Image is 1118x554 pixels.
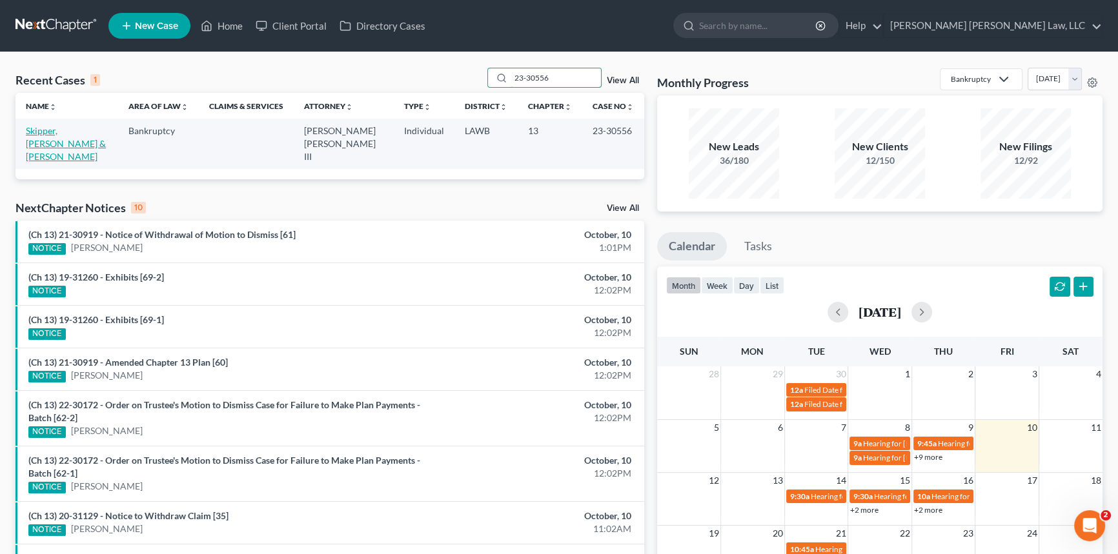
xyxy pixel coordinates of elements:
[1090,420,1103,435] span: 11
[465,101,507,111] a: Districtunfold_more
[439,454,631,467] div: October, 10
[439,271,631,284] div: October, 10
[804,399,912,409] span: Filed Date for [PERSON_NAME]
[199,93,294,119] th: Claims & Services
[1090,473,1103,488] span: 18
[657,75,749,90] h3: Monthly Progress
[607,76,639,85] a: View All
[804,385,912,395] span: Filed Date for [PERSON_NAME]
[1026,473,1039,488] span: 17
[1074,510,1105,541] iframe: Intercom live chat
[439,326,631,339] div: 12:02PM
[439,467,631,480] div: 12:02PM
[28,229,296,240] a: (Ch 13) 21-30919 - Notice of Withdrawal of Motion to Dismiss [61]
[394,119,454,168] td: Individual
[26,101,57,111] a: Nameunfold_more
[914,452,942,462] a: +9 more
[835,473,848,488] span: 14
[345,103,353,111] i: unfold_more
[863,439,964,448] span: Hearing for [PERSON_NAME]
[869,346,890,357] span: Wed
[1001,346,1014,357] span: Fri
[931,491,1032,501] span: Hearing for [PERSON_NAME]
[28,243,66,255] div: NOTICE
[28,357,228,368] a: (Ch 13) 21-30919 - Amended Chapter 13 Plan [60]
[850,505,879,515] a: +2 more
[853,491,873,501] span: 9:30a
[28,371,66,382] div: NOTICE
[899,473,911,488] span: 15
[967,420,975,435] span: 9
[304,101,353,111] a: Attorneyunfold_more
[90,74,100,86] div: 1
[666,277,701,294] button: month
[71,369,143,382] a: [PERSON_NAME]
[439,356,631,369] div: October, 10
[49,103,57,111] i: unfold_more
[333,14,432,37] a: Directory Cases
[790,399,803,409] span: 12a
[404,101,431,111] a: Typeunfold_more
[71,241,143,254] a: [PERSON_NAME]
[439,369,631,382] div: 12:02PM
[707,366,720,382] span: 28
[938,439,1039,448] span: Hearing for [PERSON_NAME]
[1101,510,1111,520] span: 2
[439,411,631,424] div: 12:02PM
[917,439,937,448] span: 9:45a
[917,491,930,501] span: 10a
[1031,366,1039,382] span: 3
[853,453,862,462] span: 9a
[934,346,953,357] span: Thu
[439,522,631,535] div: 11:02AM
[135,21,178,31] span: New Case
[28,510,229,521] a: (Ch 13) 20-31129 - Notice to Withdraw Claim [35]
[28,524,66,536] div: NOTICE
[582,119,644,168] td: 23-30556
[118,119,199,168] td: Bankruptcy
[28,272,164,282] a: (Ch 13) 19-31260 - Exhibits [69-2]
[790,544,814,554] span: 10:45a
[790,385,803,395] span: 12a
[904,420,911,435] span: 8
[194,14,249,37] a: Home
[294,119,394,168] td: [PERSON_NAME] [PERSON_NAME] III
[707,526,720,541] span: 19
[835,526,848,541] span: 21
[815,544,916,554] span: Hearing for [PERSON_NAME]
[874,491,1086,501] span: Hearing for [US_STATE] Safety Association of Timbermen - Self I
[511,68,601,87] input: Search by name...
[741,346,764,357] span: Mon
[181,103,188,111] i: unfold_more
[680,346,698,357] span: Sun
[777,420,784,435] span: 6
[518,119,582,168] td: 13
[439,313,631,326] div: October, 10
[701,277,733,294] button: week
[131,202,146,213] div: 10
[1095,366,1103,382] span: 4
[439,241,631,254] div: 1:01PM
[707,473,720,488] span: 12
[808,346,824,357] span: Tue
[249,14,333,37] a: Client Portal
[962,473,975,488] span: 16
[607,204,639,213] a: View All
[71,424,143,437] a: [PERSON_NAME]
[657,232,727,261] a: Calendar
[760,277,784,294] button: list
[713,420,720,435] span: 5
[626,103,634,111] i: unfold_more
[951,74,991,84] div: Bankruptcy
[500,103,507,111] i: unfold_more
[71,522,143,535] a: [PERSON_NAME]
[439,509,631,522] div: October, 10
[771,526,784,541] span: 20
[771,473,784,488] span: 13
[15,200,146,215] div: NextChapter Notices
[1026,420,1039,435] span: 10
[863,453,964,462] span: Hearing for [PERSON_NAME]
[28,314,164,325] a: (Ch 13) 19-31260 - Exhibits [69-1]
[689,154,779,167] div: 36/180
[811,491,1023,501] span: Hearing for [US_STATE] Safety Association of Timbermen - Self I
